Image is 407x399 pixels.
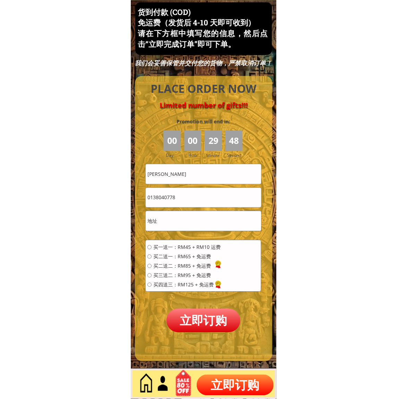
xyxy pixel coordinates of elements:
h4: PLACE ORDER NOW [143,81,264,97]
h4: Limited number of gifts!!! [143,101,264,110]
div: 我们会妥善保管并交付您的货物，严禁取消订单！ [134,59,273,67]
span: 买二送一：RM65 + 免运费 [153,254,221,259]
input: 地址 [146,211,261,231]
p: 立即订购 [197,375,274,396]
h3: Promotion will end in: [164,118,243,126]
h3: Second [227,152,244,159]
h3: Hour [188,152,203,159]
input: 姓名 [146,164,261,184]
h3: Minute [206,153,221,159]
span: 买一送一：RM45 + RM10 运费 [153,245,221,250]
h3: Day [166,152,183,159]
h3: 货到付款 (COD) 免运费（发货后 4-10 天即可收到） 请在下方框中填写您的信息，然后点击“立即完成订单”即可下单。 [138,7,268,50]
span: 买三送二：RM95 + 免运费 [153,273,221,278]
span: 买二送二：RM85 + 免运费 [153,264,221,269]
input: 电话 [146,188,261,207]
p: 立即订购 [167,309,241,332]
span: 买四送三：RM125 + 免运费 [153,283,221,287]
